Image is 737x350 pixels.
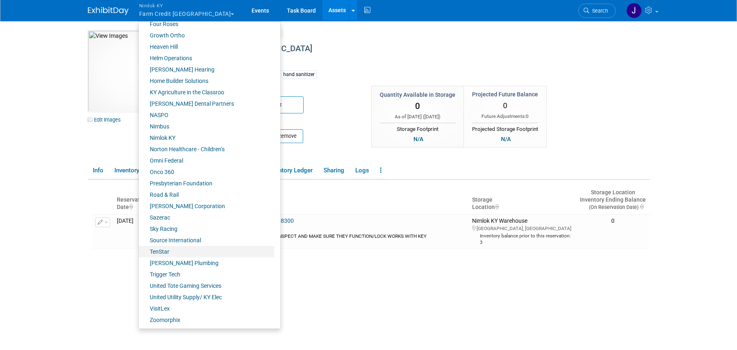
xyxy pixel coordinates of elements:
a: Logs [350,163,374,178]
a: [PERSON_NAME] Dental Partners [139,98,274,109]
div: [DATE] [DATE] [199,224,466,232]
th: Storage LocationInventory Ending Balance (On Reservation Date) : activate to sort column ascending [577,186,649,214]
th: Storage Location : activate to sort column ascending [469,186,577,214]
div: Inventory balance prior to this reservation: 3 [472,232,574,245]
img: View Images [88,30,195,112]
a: Nimbus [139,121,274,132]
span: [DATE] [424,114,439,120]
img: ExhibitDay [88,7,129,15]
span: Search [589,8,608,14]
span: Nimlok KY [139,1,234,10]
a: Home Builder Solutions [139,75,274,87]
a: Inventory Details [109,163,164,178]
a: Nimlok KY [139,132,274,143]
button: Remove [266,129,303,143]
div: Adjust Inventory in Storage: [212,113,359,127]
a: Onco 360 [139,166,274,178]
div: N/A [499,135,513,143]
span: 0 [415,101,420,111]
td: [DATE] [114,214,154,248]
div: Tags [212,61,582,84]
a: Omni Federal [139,155,274,166]
a: Trigger Tech [139,269,274,280]
th: Event : activate to sort column ascending [196,186,469,214]
a: Growth Ortho [139,30,274,41]
div: Storage Footprint [380,123,455,133]
span: (On Reservation Date) [582,204,639,210]
a: Road & Rail [139,189,274,200]
div: THESE WILL STAY AT FSR - PLEASE INSPECT AND MAKE SURE THEY FUNCTION/LOCK WORKS WITH KEY [199,232,466,239]
a: Edit Images [88,115,124,125]
div: Nimlok KY Warehouse [472,217,574,246]
a: Sazerac [139,212,274,223]
a: Info [88,163,108,178]
a: VisitLex [139,303,274,314]
div: As of [DATE] ( ) [380,113,455,120]
div: hand sanitizer [281,70,317,79]
div: Projected Future Balance [472,90,538,98]
a: NASPO [139,109,274,121]
div: Hand [GEOGRAPHIC_DATA] [210,41,582,56]
div: [GEOGRAPHIC_DATA], [GEOGRAPHIC_DATA] [472,224,574,232]
th: ReservationDate : activate to sort column ascending [114,186,154,214]
a: United Utility Supply/ KY Elec [139,291,274,303]
div: 0 [580,217,646,225]
a: United Tote Gaming Services [139,280,274,291]
span: 0 [503,101,507,110]
a: [PERSON_NAME] Plumbing [139,257,274,269]
a: Four Roses [139,18,274,30]
a: Source International [139,235,274,246]
a: Inventory Ledger [262,163,317,178]
a: Heaven Hill [139,41,274,52]
a: TenStar [139,246,274,257]
a: Sky Racing [139,223,274,235]
div: Make Reservation: [212,86,359,94]
a: [PERSON_NAME] Hearing [139,64,274,75]
a: Helm Operations [139,52,274,64]
a: Norton Healthcare - Children’s [139,143,274,155]
a: Presbyterian Foundation [139,178,274,189]
div: Future Adjustments: [472,113,538,120]
div: N/A [411,135,426,143]
span: 0 [526,113,529,119]
a: Zoomorphix [139,314,274,326]
a: Search [578,4,616,18]
div: Quantity Available in Storage [380,91,455,99]
a: KY Agriculture in the Classroo [139,87,274,98]
div: Projected Storage Footprint [472,123,538,133]
img: Jamie Dunn [626,3,642,18]
a: Sharing [319,163,349,178]
a: [PERSON_NAME] Corporation [139,200,274,212]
